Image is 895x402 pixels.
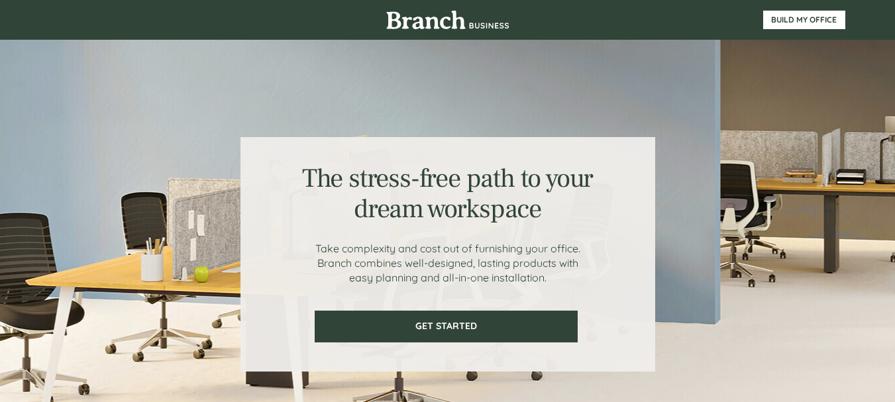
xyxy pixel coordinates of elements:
a: BUILD MY OFFICE [763,11,845,29]
span: BUILD MY OFFICE [763,15,845,25]
span: Take complexity and cost out of furnishing your office. Branch combines well-designed, lasting pr... [315,242,580,284]
span: The stress-free path to your dream workspace [302,162,593,226]
a: GET STARTED [315,311,578,342]
span: GET STARTED [316,321,576,332]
